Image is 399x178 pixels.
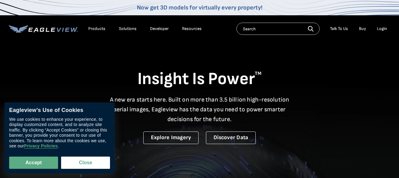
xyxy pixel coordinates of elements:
[359,26,366,32] a: Buy
[9,69,390,90] h1: Insight Is Power
[137,4,262,11] a: Now get 3D models for virtually every property!
[88,26,105,32] div: Products
[119,26,137,32] div: Solutions
[9,107,110,114] div: Eagleview’s Use of Cookies
[9,117,110,149] div: We use cookies to enhance your experience, to display customized content, and to analyze site tra...
[150,26,169,32] a: Developer
[24,144,57,149] a: Privacy Policies
[377,26,387,32] div: Login
[182,26,202,32] div: Resources
[255,71,262,76] sup: TM
[143,132,199,144] a: Explore Imagery
[9,157,58,169] button: Accept
[61,157,110,169] button: Close
[236,23,320,35] input: Search
[206,132,256,144] a: Discover Data
[330,26,348,32] div: Talk To Us
[106,95,293,124] p: A new era starts here. Built on more than 3.5 billion high-resolution aerial images, Eagleview ha...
